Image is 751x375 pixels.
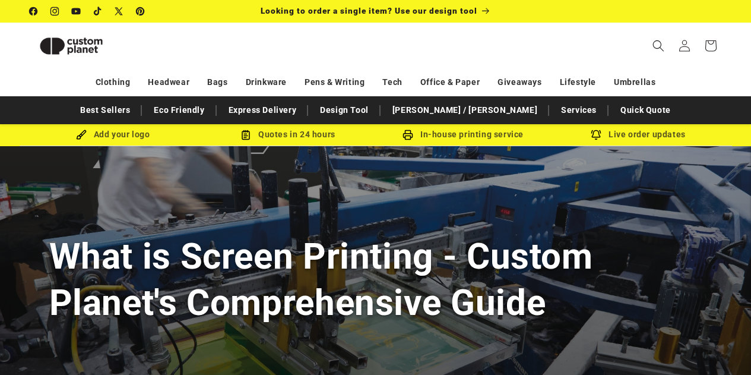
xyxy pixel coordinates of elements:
[614,100,677,121] a: Quick Quote
[261,6,477,15] span: Looking to order a single item? Use our design tool
[645,33,671,59] summary: Search
[223,100,303,121] a: Express Delivery
[305,72,365,93] a: Pens & Writing
[555,100,603,121] a: Services
[49,234,702,325] h1: What is Screen Printing - Custom Planet's Comprehensive Guide
[382,72,402,93] a: Tech
[148,72,189,93] a: Headwear
[148,100,210,121] a: Eco Friendly
[201,127,376,142] div: Quotes in 24 hours
[30,27,113,65] img: Custom Planet
[240,130,251,140] img: Order Updates Icon
[76,130,87,140] img: Brush Icon
[403,130,413,140] img: In-house printing
[420,72,480,93] a: Office & Paper
[26,23,153,69] a: Custom Planet
[614,72,655,93] a: Umbrellas
[207,72,227,93] a: Bags
[26,127,201,142] div: Add your logo
[96,72,131,93] a: Clothing
[551,127,726,142] div: Live order updates
[386,100,543,121] a: [PERSON_NAME] / [PERSON_NAME]
[498,72,541,93] a: Giveaways
[314,100,375,121] a: Design Tool
[74,100,136,121] a: Best Sellers
[376,127,551,142] div: In-house printing service
[692,318,751,375] iframe: Chat Widget
[246,72,287,93] a: Drinkware
[591,130,601,140] img: Order updates
[560,72,596,93] a: Lifestyle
